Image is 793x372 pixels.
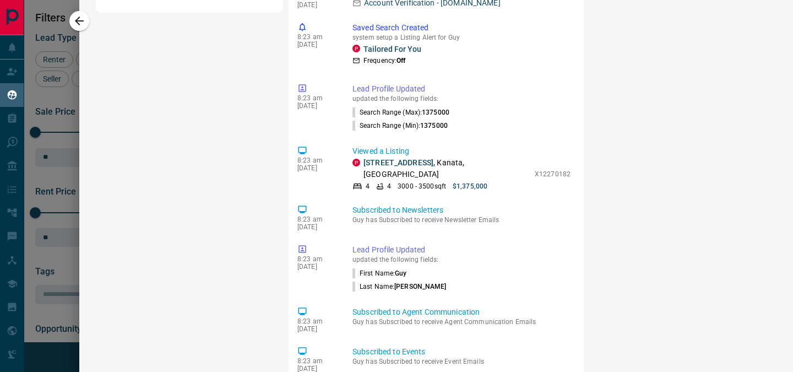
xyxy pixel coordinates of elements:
[352,306,571,318] p: Subscribed to Agent Communication
[297,357,336,365] p: 8:23 am
[352,83,571,95] p: Lead Profile Updated
[394,283,446,290] span: [PERSON_NAME]
[297,94,336,102] p: 8:23 am
[363,158,433,167] a: [STREET_ADDRESS]
[352,318,571,326] p: Guy has Subscribed to receive Agent Communication Emails
[352,22,571,34] p: Saved Search Created
[297,317,336,325] p: 8:23 am
[352,256,571,263] p: updated the following fields:
[453,181,487,191] p: $1,375,000
[422,109,449,116] span: 1375000
[297,223,336,231] p: [DATE]
[352,95,571,103] p: updated the following fields:
[352,282,447,292] p: Last Name :
[387,181,391,191] p: 4
[352,145,571,157] p: Viewed a Listing
[297,255,336,263] p: 8:23 am
[352,346,571,358] p: Subscribed to Events
[297,157,336,164] p: 8:23 am
[297,164,336,172] p: [DATE]
[363,157,529,180] p: , Kanata, [GEOGRAPHIC_DATA]
[297,263,336,271] p: [DATE]
[535,169,571,179] p: X12270182
[352,34,571,41] p: system setup a Listing Alert for Guy
[366,181,370,191] p: 4
[352,216,571,224] p: Guy has Subscribed to receive Newsletter Emails
[352,45,360,52] div: property.ca
[363,56,405,66] p: Frequency:
[297,102,336,110] p: [DATE]
[297,215,336,223] p: 8:23 am
[352,244,571,256] p: Lead Profile Updated
[352,159,360,166] div: property.ca
[352,204,571,216] p: Subscribed to Newsletters
[363,45,421,53] a: Tailored For You
[352,268,407,278] p: First Name :
[398,181,446,191] p: 3000 - 3500 sqft
[395,269,406,277] span: Guy
[297,325,336,333] p: [DATE]
[397,57,405,64] strong: Off
[297,1,336,9] p: [DATE]
[297,41,336,48] p: [DATE]
[352,121,448,131] p: Search Range (Min) :
[297,33,336,41] p: 8:23 am
[352,107,449,117] p: Search Range (Max) :
[352,358,571,365] p: Guy has Subscribed to receive Event Emails
[420,122,448,130] span: 1375000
